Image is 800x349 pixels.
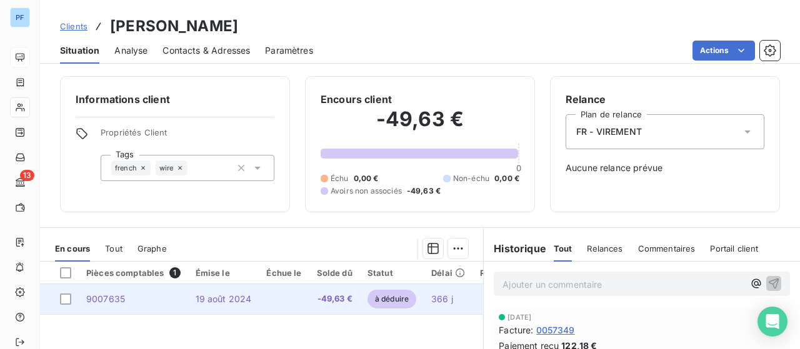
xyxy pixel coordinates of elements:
span: Non-échu [453,173,489,184]
h6: Encours client [321,92,392,107]
input: Ajouter une valeur [187,162,197,174]
div: Retard [480,268,520,278]
span: Relances [587,243,622,253]
span: En cours [55,243,90,253]
span: Contacts & Adresses [162,44,250,57]
span: -49,63 € [407,185,441,197]
div: Émise le [196,268,252,278]
span: Commentaires [638,243,696,253]
span: Graphe [137,243,167,253]
span: [DATE] [507,313,531,321]
span: -49,63 € [317,293,352,305]
div: Délai [431,268,465,278]
div: PF [10,7,30,27]
span: 9007635 [86,293,125,304]
h3: [PERSON_NAME] [110,15,238,37]
span: 366 j [431,293,453,304]
span: Facture : [499,323,533,337]
h6: Historique [484,241,546,256]
h2: -49,63 € [321,107,519,144]
div: Open Intercom Messenger [757,307,787,337]
span: Paramètres [265,44,313,57]
div: Solde dû [317,268,352,278]
span: Échu [331,173,349,184]
span: à déduire [367,290,416,308]
span: Avoirs non associés [331,185,402,197]
span: FR - VIREMENT [576,125,642,138]
span: 0,00 € [354,173,379,184]
h6: Relance [566,92,764,107]
span: Aucune relance prévue [566,162,764,174]
span: Clients [60,21,87,31]
button: Actions [692,41,755,61]
span: Tout [105,243,122,253]
span: 0057349 [536,323,575,337]
a: 13 [10,172,29,192]
span: 1 [169,267,181,278]
div: Statut [367,268,416,278]
span: wire [159,164,174,172]
div: Échue le [266,268,301,278]
a: Clients [60,20,87,32]
span: 13 [20,170,34,181]
span: Portail client [710,243,758,253]
span: 0 [516,163,521,173]
span: Propriétés Client [101,127,274,145]
h6: Informations client [76,92,274,107]
div: Pièces comptables [86,267,181,278]
span: 0,00 € [494,173,519,184]
span: Situation [60,44,99,57]
span: french [115,164,137,172]
span: 19 août 2024 [196,293,252,304]
span: Analyse [114,44,147,57]
span: Tout [554,243,572,253]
